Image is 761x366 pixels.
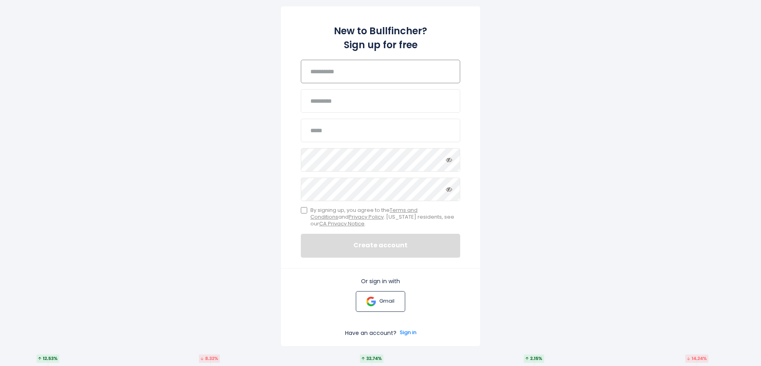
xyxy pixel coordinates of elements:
a: Gmail [356,291,405,312]
a: Terms and Conditions [310,206,418,221]
input: By signing up, you agree to theTerms and ConditionsandPrivacy Policy. [US_STATE] residents, see o... [301,207,307,213]
a: Privacy Policy [349,213,384,221]
a: Sign in [400,329,416,337]
p: Or sign in with [301,278,460,285]
i: Toggle password visibility [446,157,452,163]
button: Create account [301,234,460,258]
a: CA Privacy Notice [319,220,365,227]
p: Gmail [379,298,394,305]
p: Have an account? [345,329,396,337]
h2: New to Bullfincher? Sign up for free [301,24,460,52]
span: By signing up, you agree to the and . [US_STATE] residents, see our . [310,207,460,227]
